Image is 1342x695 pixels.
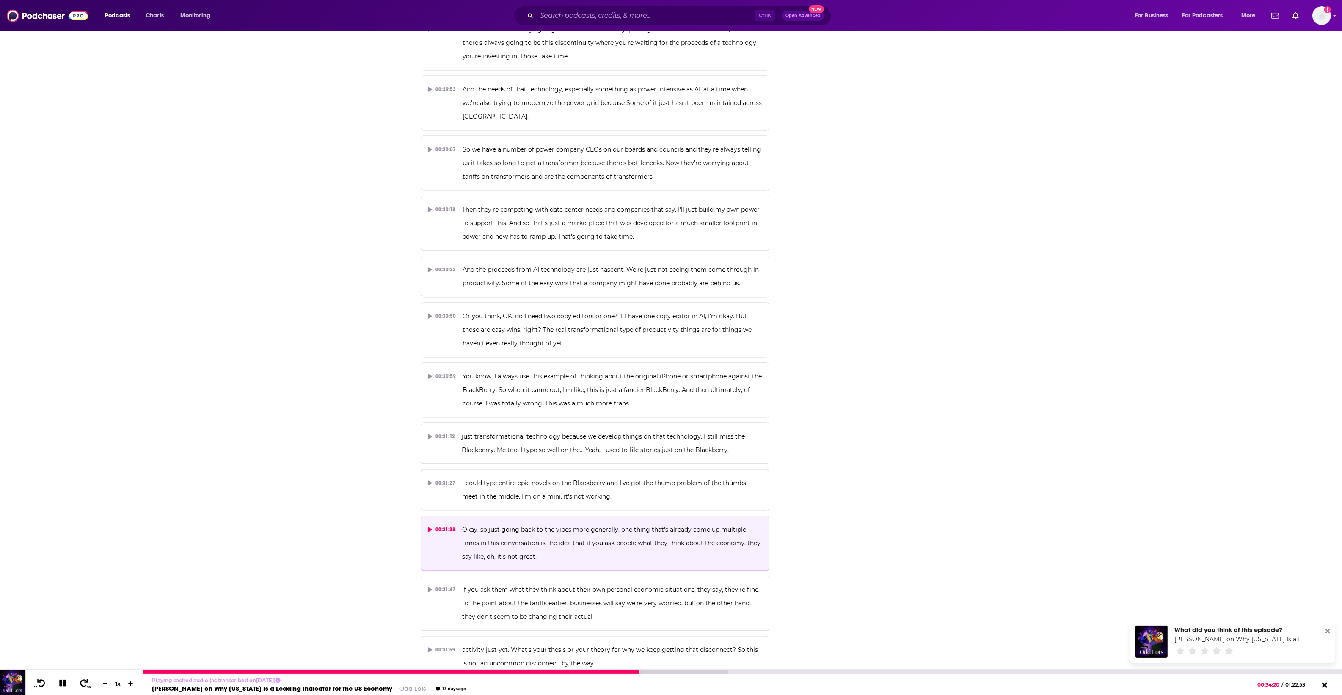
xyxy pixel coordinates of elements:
[111,680,125,687] div: 1 x
[463,312,753,347] span: Or you think, OK, do I need two copy editors or one? If I have one copy editor in AI, I'm okay. B...
[462,433,747,454] span: just transformational technology because we develop things on that technology. I still miss the B...
[428,476,456,490] div: 00:31:27
[1182,10,1223,22] span: For Podcasters
[1312,6,1331,25] span: Logged in as angelahattar
[755,10,775,21] span: Ctrl K
[1129,9,1179,22] button: open menu
[785,14,821,18] span: Open Advanced
[88,686,91,689] span: 30
[809,5,824,13] span: New
[421,256,770,297] button: 00:30:33And the proceeds from AI technology are just nascent. We're just not seeing them come thr...
[1174,626,1299,634] div: What did you think of this episode?
[77,678,93,689] button: 30
[428,143,456,156] div: 00:30:07
[1312,6,1331,25] button: Show profile menu
[99,9,141,22] button: open menu
[34,686,37,689] span: 10
[1289,8,1302,23] a: Show notifications dropdown
[463,25,758,60] span: You know, there's always going to be this discontinuity, putting in a time economist term, but th...
[140,9,169,22] a: Charts
[428,643,456,656] div: 00:31:59
[428,83,456,96] div: 00:29:53
[463,146,763,180] span: So we have a number of power company CEOs on our boards and councils and they're always telling u...
[428,309,456,323] div: 00:30:50
[105,10,130,22] span: Podcasts
[428,370,456,383] div: 00:30:59
[1135,626,1168,658] img: Mary Daly on Why Alaska Is a Leading Indicator for the US Economy
[421,75,770,130] button: 00:29:53And the needs of that technology, especially something as power intensive as AI, at a tim...
[462,479,748,500] span: I could type entire epic novels on the Blackberry and I've got the thumb problem of the thumbs me...
[428,203,456,216] div: 00:30:18
[462,586,761,621] span: If you ask them what they think about their own personal economic situations, they say, they're f...
[1135,10,1168,22] span: For Business
[421,576,770,631] button: 00:31:47If you ask them what they think about their own personal economic situations, they say, t...
[152,684,392,692] a: [PERSON_NAME] on Why [US_STATE] Is a Leading Indicator for the US Economy
[1324,6,1331,13] svg: Add a profile image
[174,9,221,22] button: open menu
[421,362,770,417] button: 00:30:59You know, I always use this example of thinking about the original iPhone or smartphone a...
[146,10,164,22] span: Charts
[399,684,426,692] a: Odd Lots
[428,263,456,276] div: 00:30:33
[421,516,770,571] button: 00:31:38Okay, so just going back to the vibes more generally, one thing that's already come up mu...
[462,526,762,560] span: Okay, so just going back to the vibes more generally, one thing that's already come up multiple t...
[421,636,770,677] button: 00:31:59activity just yet. What's your thesis or your theory for why we keep getting that disconn...
[1177,9,1235,22] button: open menu
[421,15,770,70] button: 00:29:47You know, there's always going to be this discontinuity, putting in a time economist term...
[421,422,770,464] button: 00:31:12just transformational technology because we develop things on that technology. I still mi...
[436,687,466,691] div: 13 days ago
[1312,6,1331,25] img: User Profile
[462,206,761,240] span: Then they're competing with data center needs and companies that say, I'll just build my own powe...
[1241,10,1256,22] span: More
[428,583,456,596] div: 00:31:47
[1258,681,1282,688] span: 00:34:20
[463,85,763,120] span: And the needs of that technology, especially something as power intensive as AI, at a time when w...
[537,9,755,22] input: Search podcasts, credits, & more...
[462,646,760,667] span: activity just yet. What's your thesis or your theory for why we keep getting that disconnect? So ...
[1235,9,1266,22] button: open menu
[421,302,770,357] button: 00:30:50Or you think, OK, do I need two copy editors or one? If I have one copy editor in AI, I'm...
[782,11,824,21] button: Open AdvancedNew
[33,678,49,689] button: 10
[1284,681,1314,688] span: 01:22:53
[463,266,761,287] span: And the proceeds from AI technology are just nascent. We're just not seeing them come through in ...
[421,469,770,510] button: 00:31:27I could type entire epic novels on the Blackberry and I've got the thumb problem of the t...
[7,8,88,24] img: Podchaser - Follow, Share and Rate Podcasts
[428,523,456,536] div: 00:31:38
[521,6,840,25] div: Search podcasts, credits, & more...
[421,196,770,251] button: 00:30:18Then they're competing with data center needs and companies that say, I'll just build my ...
[428,430,455,443] div: 00:31:12
[180,10,210,22] span: Monitoring
[421,135,770,190] button: 00:30:07So we have a number of power company CEOs on our boards and councils and they're always t...
[152,677,466,684] p: Playing cached audio (as transcribed on [DATE] )
[1268,8,1282,23] a: Show notifications dropdown
[1282,681,1284,688] span: /
[463,372,763,407] span: You know, I always use this example of thinking about the original iPhone or smartphone against t...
